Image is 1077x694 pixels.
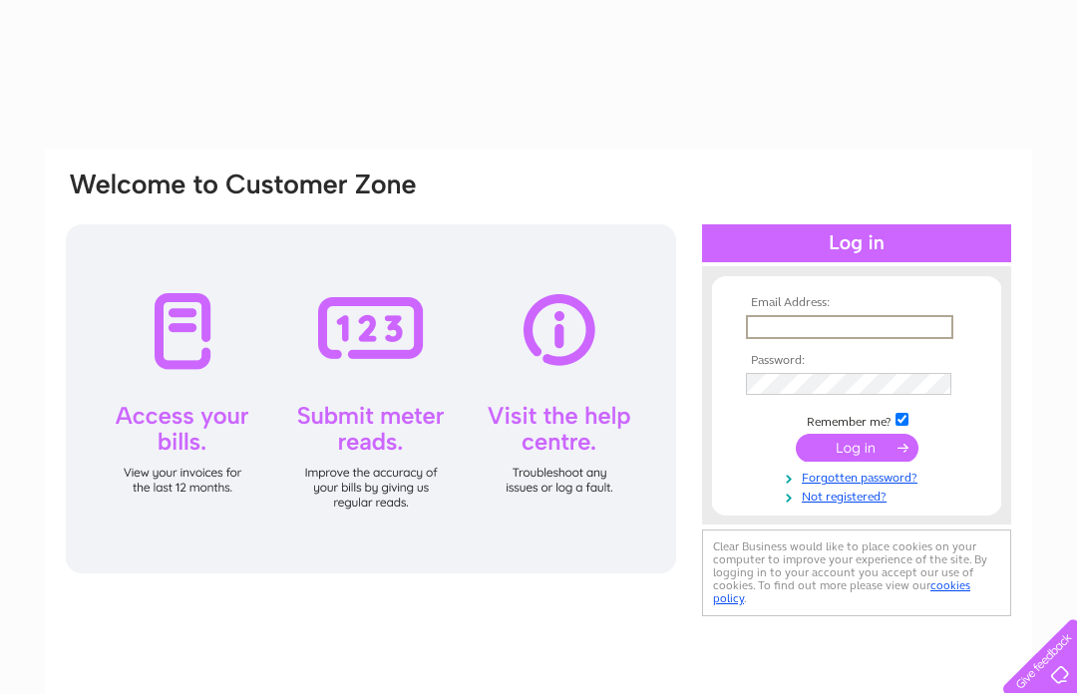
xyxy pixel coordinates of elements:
[741,410,972,430] td: Remember me?
[741,354,972,368] th: Password:
[741,296,972,310] th: Email Address:
[796,434,918,462] input: Submit
[746,467,972,486] a: Forgotten password?
[746,486,972,505] a: Not registered?
[713,578,970,605] a: cookies policy
[702,529,1011,616] div: Clear Business would like to place cookies on your computer to improve your experience of the sit...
